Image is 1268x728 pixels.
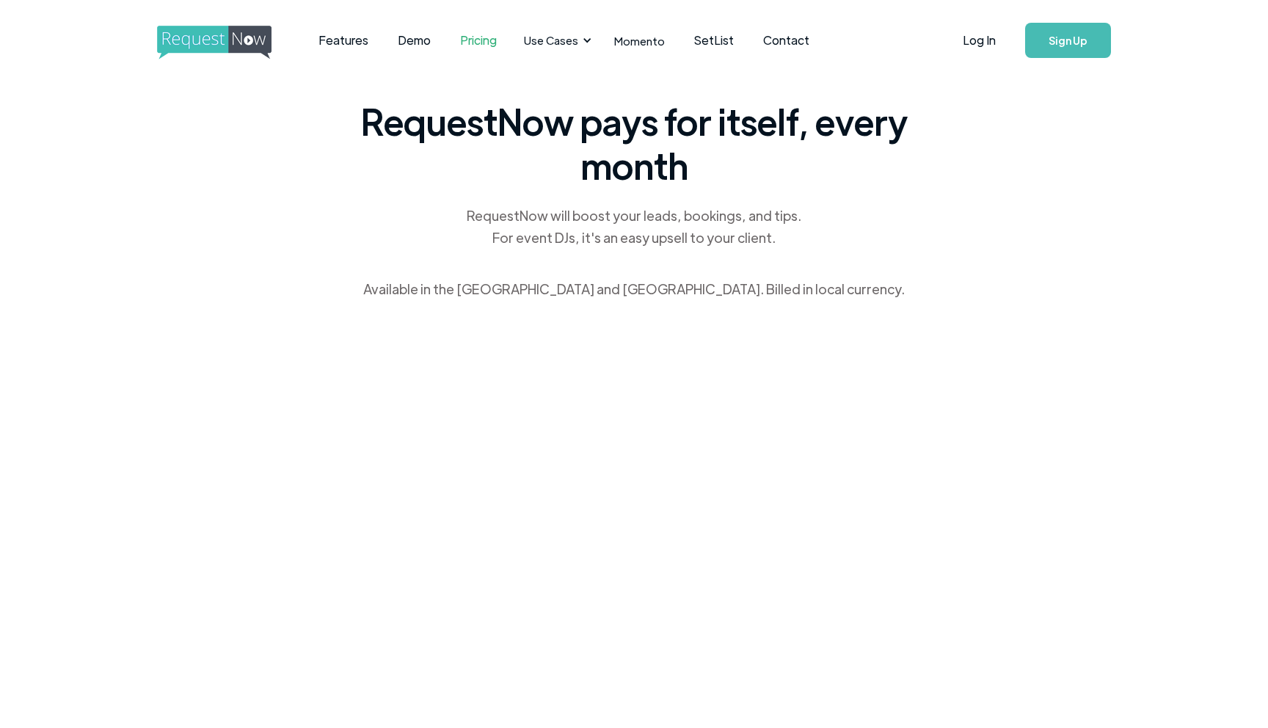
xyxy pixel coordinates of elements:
a: Log In [948,15,1010,66]
img: requestnow logo [157,26,299,59]
a: Momento [600,19,679,62]
div: Available in the [GEOGRAPHIC_DATA] and [GEOGRAPHIC_DATA]. Billed in local currency. [363,278,905,300]
a: Sign Up [1025,23,1111,58]
a: SetList [679,18,748,63]
a: home [157,26,267,55]
a: Features [304,18,383,63]
span: RequestNow pays for itself, every month [355,99,913,187]
div: Use Cases [515,18,596,63]
a: Pricing [445,18,511,63]
div: Use Cases [524,32,578,48]
a: Contact [748,18,824,63]
div: RequestNow will boost your leads, bookings, and tips. For event DJs, it's an easy upsell to your ... [465,205,803,249]
a: Demo [383,18,445,63]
